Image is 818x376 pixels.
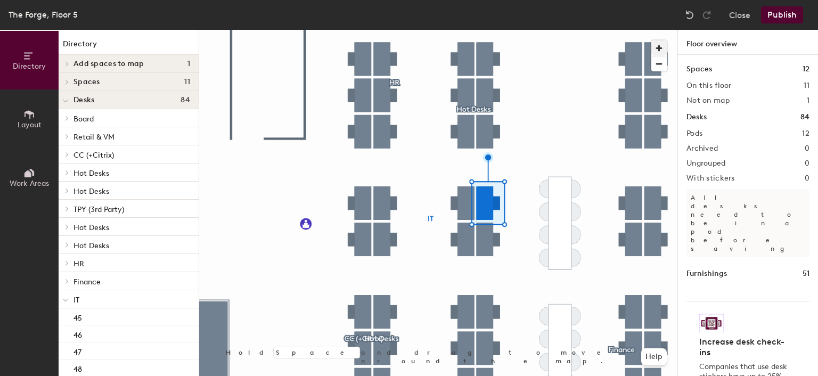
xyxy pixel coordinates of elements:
[641,348,667,365] button: Help
[73,259,84,268] span: HR
[686,96,730,105] h2: Not on map
[73,96,94,104] span: Desks
[701,10,712,20] img: Redo
[73,151,114,160] span: CC (+Citrix)
[803,63,809,75] h1: 12
[686,81,732,90] h2: On this floor
[73,187,109,196] span: Hot Desks
[729,6,750,23] button: Close
[686,111,707,123] h1: Desks
[686,129,702,138] h2: Pods
[686,63,712,75] h1: Spaces
[73,277,101,287] span: Finance
[684,10,695,20] img: Undo
[187,60,190,68] span: 1
[73,205,124,214] span: TPY (3rd Party)
[18,120,42,129] span: Layout
[73,169,109,178] span: Hot Desks
[73,241,109,250] span: Hot Desks
[686,159,726,168] h2: Ungrouped
[807,96,809,105] h2: 1
[678,30,818,55] h1: Floor overview
[73,362,82,374] p: 48
[9,8,78,21] div: The Forge, Floor 5
[73,223,109,232] span: Hot Desks
[10,179,49,188] span: Work Areas
[59,38,199,55] h1: Directory
[184,78,190,86] span: 11
[73,133,114,142] span: Retail & VM
[805,144,809,153] h2: 0
[73,78,100,86] span: Spaces
[803,268,809,280] h1: 51
[73,310,82,323] p: 45
[805,159,809,168] h2: 0
[73,60,144,68] span: Add spaces to map
[181,96,190,104] span: 84
[73,328,82,340] p: 46
[804,81,809,90] h2: 11
[699,314,724,332] img: Sticker logo
[73,115,94,124] span: Board
[805,174,809,183] h2: 0
[686,174,735,183] h2: With stickers
[800,111,809,123] h1: 84
[73,345,81,357] p: 47
[802,129,809,138] h2: 12
[686,268,727,280] h1: Furnishings
[686,144,718,153] h2: Archived
[686,189,809,257] p: All desks need to be in a pod before saving
[761,6,803,23] button: Publish
[73,296,79,305] span: IT
[13,62,46,71] span: Directory
[699,337,790,358] h4: Increase desk check-ins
